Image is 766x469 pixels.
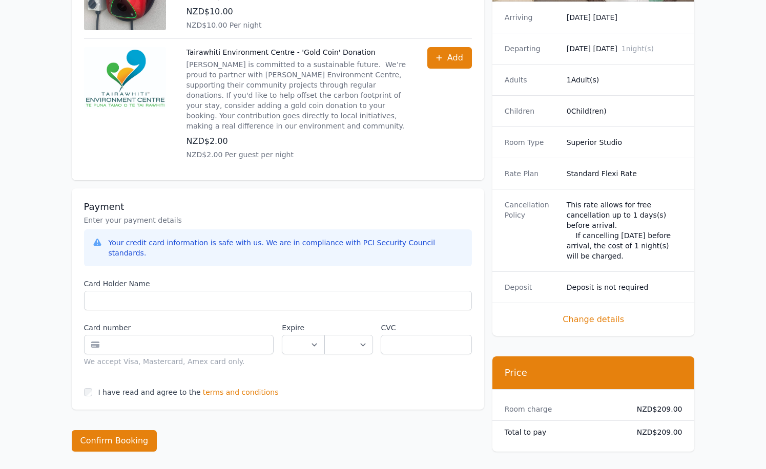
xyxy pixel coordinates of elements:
img: Tairawhiti Environment Centre - 'Gold Coin' Donation [84,47,166,109]
dt: Room charge [505,404,620,414]
dd: NZD$209.00 [629,427,682,437]
dt: Deposit [505,282,558,292]
p: NZD$2.00 Per guest per night [187,150,407,160]
label: CVC [381,323,471,333]
dd: 1 Adult(s) [567,75,682,85]
label: I have read and agree to the [98,388,201,396]
p: NZD$2.00 [187,135,407,147]
h3: Payment [84,201,472,213]
dt: Rate Plan [505,168,558,179]
button: Add [427,47,472,69]
p: NZD$10.00 Per night [187,20,407,30]
dt: Departing [505,44,558,54]
dd: Standard Flexi Rate [567,168,682,179]
label: Expire [282,323,324,333]
div: We accept Visa, Mastercard, Amex card only. [84,356,274,367]
label: . [324,323,372,333]
span: Add [447,52,463,64]
span: Change details [505,313,682,326]
p: Enter your payment details [84,215,472,225]
span: 1 night(s) [622,45,654,53]
div: This rate allows for free cancellation up to 1 days(s) before arrival. If cancelling [DATE] befor... [567,200,682,261]
label: Card number [84,323,274,333]
label: Card Holder Name [84,279,472,289]
dd: [DATE] [DATE] [567,12,682,23]
div: Your credit card information is safe with us. We are in compliance with PCI Security Council stan... [109,238,464,258]
dt: Arriving [505,12,558,23]
dd: Deposit is not required [567,282,682,292]
p: NZD$10.00 [187,6,407,18]
p: [PERSON_NAME] is committed to a sustainable future. We’re proud to partner with [PERSON_NAME] Env... [187,59,407,131]
dt: Room Type [505,137,558,147]
dd: 0 Child(ren) [567,106,682,116]
p: Tairawhiti Environment Centre - 'Gold Coin' Donation [187,47,407,57]
dt: Children [505,106,558,116]
dt: Total to pay [505,427,620,437]
span: terms and conditions [203,387,279,397]
button: Confirm Booking [72,430,157,452]
dt: Adults [505,75,558,85]
dd: NZD$209.00 [629,404,682,414]
dd: Superior Studio [567,137,682,147]
h3: Price [505,367,682,379]
dd: [DATE] [DATE] [567,44,682,54]
dt: Cancellation Policy [505,200,558,261]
